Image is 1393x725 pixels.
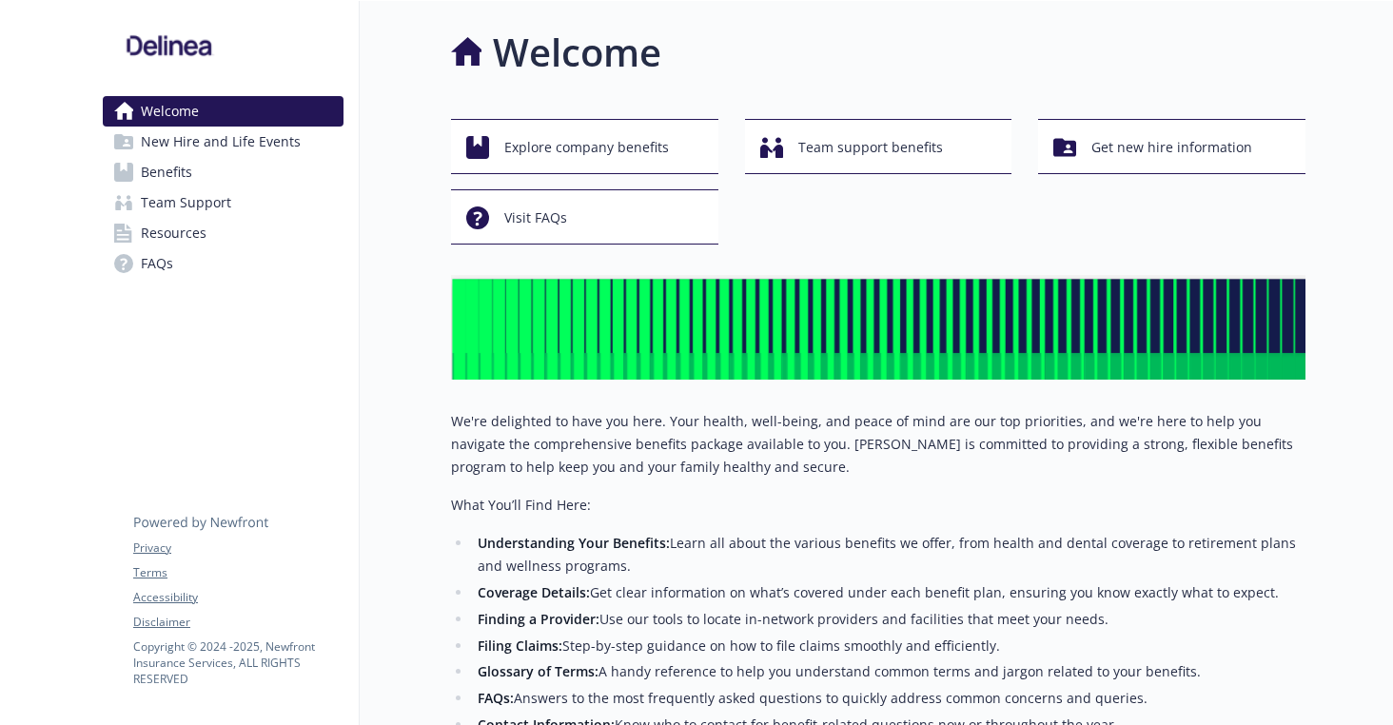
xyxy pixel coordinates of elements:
[103,187,343,218] a: Team Support
[103,248,343,279] a: FAQs
[472,532,1305,578] li: Learn all about the various benefits we offer, from health and dental coverage to retirement plan...
[1091,129,1252,166] span: Get new hire information
[472,635,1305,657] li: Step-by-step guidance on how to file claims smoothly and efficiently.
[504,129,669,166] span: Explore company benefits
[478,689,514,707] strong: FAQs:
[451,410,1305,479] p: We're delighted to have you here. Your health, well-being, and peace of mind are our top prioriti...
[1038,119,1305,174] button: Get new hire information
[451,494,1305,517] p: What You’ll Find Here:
[141,187,231,218] span: Team Support
[504,200,567,236] span: Visit FAQs
[451,119,718,174] button: Explore company benefits
[451,275,1305,380] img: overview page banner
[472,660,1305,683] li: A handy reference to help you understand common terms and jargon related to your benefits.
[478,534,670,552] strong: Understanding Your Benefits:
[745,119,1012,174] button: Team support benefits
[478,610,599,628] strong: Finding a Provider:
[103,157,343,187] a: Benefits
[141,127,301,157] span: New Hire and Life Events
[141,218,206,248] span: Resources
[478,662,598,680] strong: Glossary of Terms:
[133,564,343,581] a: Terms
[493,24,661,81] h1: Welcome
[141,157,192,187] span: Benefits
[798,129,943,166] span: Team support benefits
[103,218,343,248] a: Resources
[472,608,1305,631] li: Use our tools to locate in-network providers and facilities that meet your needs.
[133,638,343,687] p: Copyright © 2024 - 2025 , Newfront Insurance Services, ALL RIGHTS RESERVED
[141,96,199,127] span: Welcome
[451,189,718,245] button: Visit FAQs
[478,583,590,601] strong: Coverage Details:
[141,248,173,279] span: FAQs
[133,539,343,557] a: Privacy
[103,96,343,127] a: Welcome
[478,637,562,655] strong: Filing Claims:
[472,581,1305,604] li: Get clear information on what’s covered under each benefit plan, ensuring you know exactly what t...
[133,589,343,606] a: Accessibility
[472,687,1305,710] li: Answers to the most frequently asked questions to quickly address common concerns and queries.
[133,614,343,631] a: Disclaimer
[103,127,343,157] a: New Hire and Life Events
